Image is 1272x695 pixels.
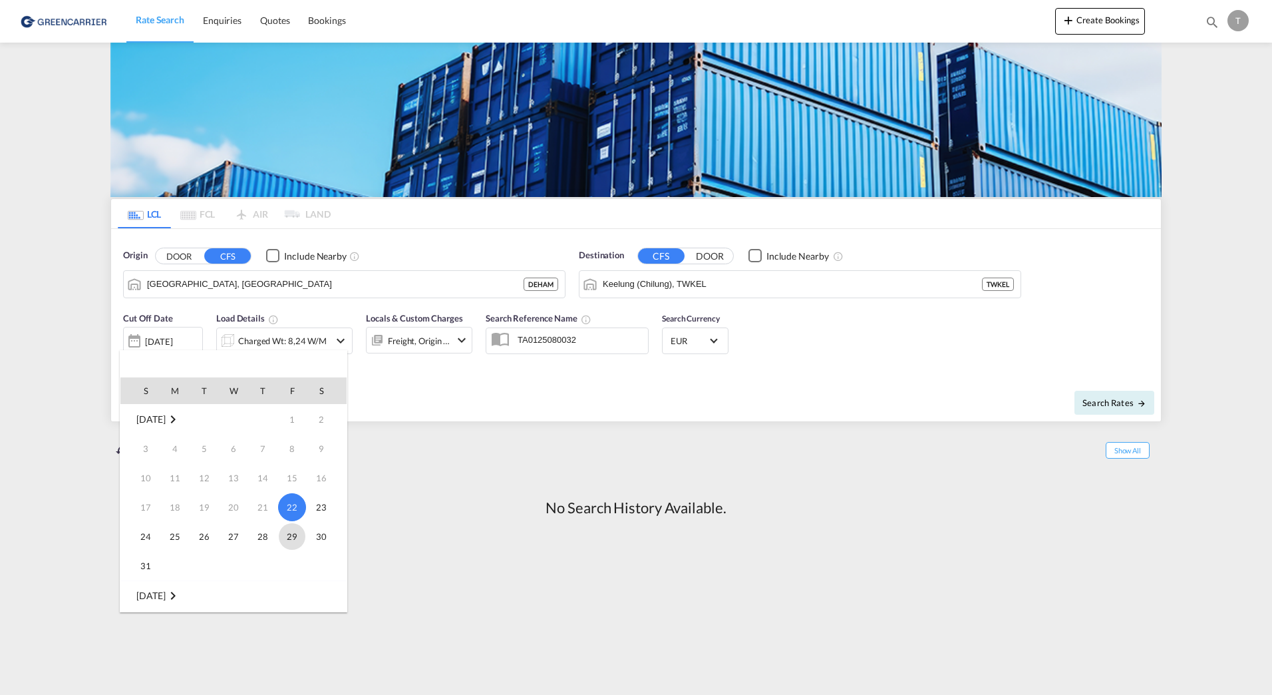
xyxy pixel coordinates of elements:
span: 29 [279,523,305,550]
span: 28 [249,523,276,550]
td: Monday August 4 2025 [160,434,190,463]
span: 22 [278,493,306,521]
td: Sunday August 10 2025 [120,463,160,493]
td: Saturday August 30 2025 [307,522,347,551]
td: Saturday August 16 2025 [307,463,347,493]
td: Tuesday August 19 2025 [190,493,219,522]
td: Tuesday August 26 2025 [190,522,219,551]
td: Friday August 29 2025 [277,522,307,551]
td: Thursday August 14 2025 [248,463,277,493]
span: [DATE] [136,590,165,601]
th: M [160,377,190,404]
td: Friday August 1 2025 [277,405,307,435]
td: Monday August 11 2025 [160,463,190,493]
th: T [248,377,277,404]
td: Wednesday August 27 2025 [219,522,248,551]
tr: Week 5 [120,522,347,551]
td: August 2025 [120,405,219,435]
span: 26 [191,523,218,550]
tr: Week 3 [120,463,347,493]
td: Wednesday August 13 2025 [219,463,248,493]
th: F [277,377,307,404]
th: W [219,377,248,404]
td: Thursday August 21 2025 [248,493,277,522]
tr: Week 4 [120,493,347,522]
span: 25 [162,523,188,550]
md-calendar: Calendar [120,377,347,612]
span: 23 [308,494,335,521]
td: Sunday August 17 2025 [120,493,160,522]
td: Saturday August 23 2025 [307,493,347,522]
th: S [120,377,160,404]
td: September 2025 [120,581,347,611]
td: Thursday August 7 2025 [248,434,277,463]
th: T [190,377,219,404]
td: Sunday August 31 2025 [120,551,160,581]
span: 31 [132,553,159,579]
th: S [307,377,347,404]
td: Monday August 25 2025 [160,522,190,551]
td: Wednesday August 6 2025 [219,434,248,463]
td: Wednesday August 20 2025 [219,493,248,522]
span: 27 [220,523,247,550]
td: Saturday August 2 2025 [307,405,347,435]
td: Tuesday August 5 2025 [190,434,219,463]
td: Friday August 15 2025 [277,463,307,493]
span: [DATE] [136,413,165,425]
td: Sunday August 3 2025 [120,434,160,463]
td: Monday August 18 2025 [160,493,190,522]
tr: Week 2 [120,434,347,463]
tr: Week 1 [120,405,347,435]
td: Friday August 22 2025 [277,493,307,522]
td: Friday August 8 2025 [277,434,307,463]
span: 24 [132,523,159,550]
span: 30 [308,523,335,550]
td: Saturday August 9 2025 [307,434,347,463]
tr: Week undefined [120,581,347,611]
tr: Week 6 [120,551,347,581]
td: Tuesday August 12 2025 [190,463,219,493]
td: Thursday August 28 2025 [248,522,277,551]
td: Sunday August 24 2025 [120,522,160,551]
